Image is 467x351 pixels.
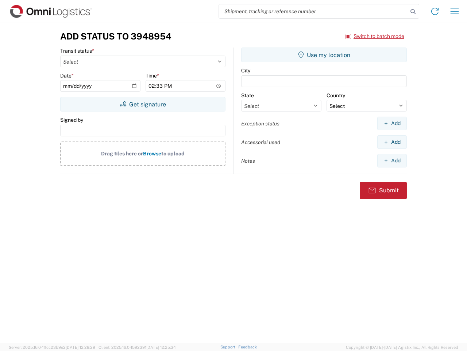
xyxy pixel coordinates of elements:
[360,182,407,199] button: Submit
[377,154,407,167] button: Add
[377,117,407,130] button: Add
[241,120,279,127] label: Exception status
[327,92,345,99] label: Country
[346,344,458,351] span: Copyright © [DATE]-[DATE] Agistix Inc., All Rights Reserved
[60,48,94,54] label: Transit status
[60,117,83,123] label: Signed by
[238,345,257,349] a: Feedback
[377,135,407,149] button: Add
[60,97,225,112] button: Get signature
[146,72,159,79] label: Time
[9,345,95,350] span: Server: 2025.16.0-1ffcc23b9e2
[345,30,404,42] button: Switch to batch mode
[241,92,254,99] label: State
[60,72,74,79] label: Date
[99,345,176,350] span: Client: 2025.16.0-1592391
[241,67,250,74] label: City
[146,345,176,350] span: [DATE] 12:25:34
[143,151,161,156] span: Browse
[161,151,185,156] span: to upload
[101,151,143,156] span: Drag files here or
[241,139,280,146] label: Accessorial used
[60,31,171,42] h3: Add Status to 3948954
[241,48,407,62] button: Use my location
[66,345,95,350] span: [DATE] 12:29:29
[220,345,239,349] a: Support
[241,158,255,164] label: Notes
[219,4,408,18] input: Shipment, tracking or reference number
